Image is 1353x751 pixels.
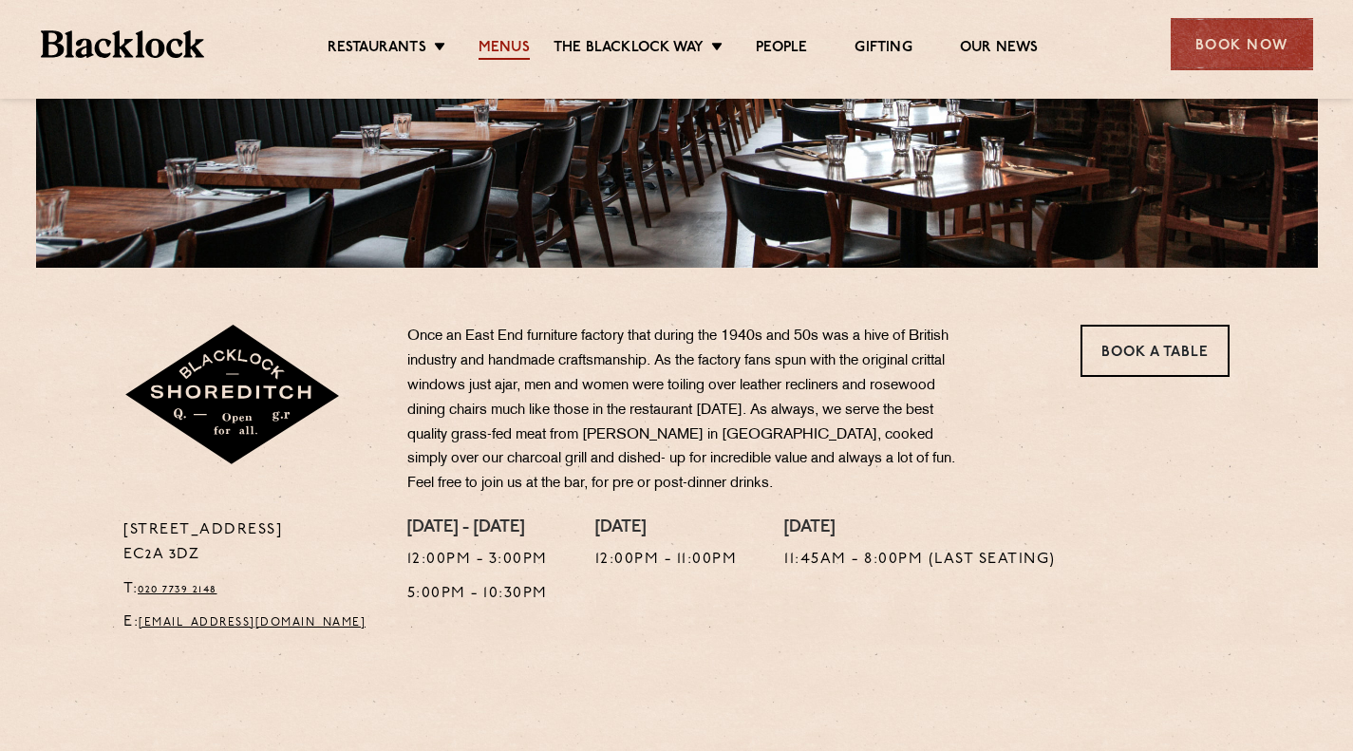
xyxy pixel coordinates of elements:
[123,325,343,467] img: Shoreditch-stamp-v2-default.svg
[784,548,1056,573] p: 11:45am - 8:00pm (Last seating)
[123,577,379,602] p: T:
[407,325,968,497] p: Once an East End furniture factory that during the 1940s and 50s was a hive of British industry a...
[123,610,379,635] p: E:
[479,39,530,60] a: Menus
[595,548,738,573] p: 12:00pm - 11:00pm
[855,39,911,60] a: Gifting
[784,518,1056,539] h4: [DATE]
[328,39,426,60] a: Restaurants
[595,518,738,539] h4: [DATE]
[41,30,205,58] img: BL_Textured_Logo-footer-cropped.svg
[960,39,1039,60] a: Our News
[1081,325,1230,377] a: Book a Table
[138,584,217,595] a: 020 7739 2148
[407,582,548,607] p: 5:00pm - 10:30pm
[139,617,366,629] a: [EMAIL_ADDRESS][DOMAIN_NAME]
[407,518,548,539] h4: [DATE] - [DATE]
[407,548,548,573] p: 12:00pm - 3:00pm
[554,39,704,60] a: The Blacklock Way
[756,39,807,60] a: People
[123,518,379,568] p: [STREET_ADDRESS] EC2A 3DZ
[1171,18,1313,70] div: Book Now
